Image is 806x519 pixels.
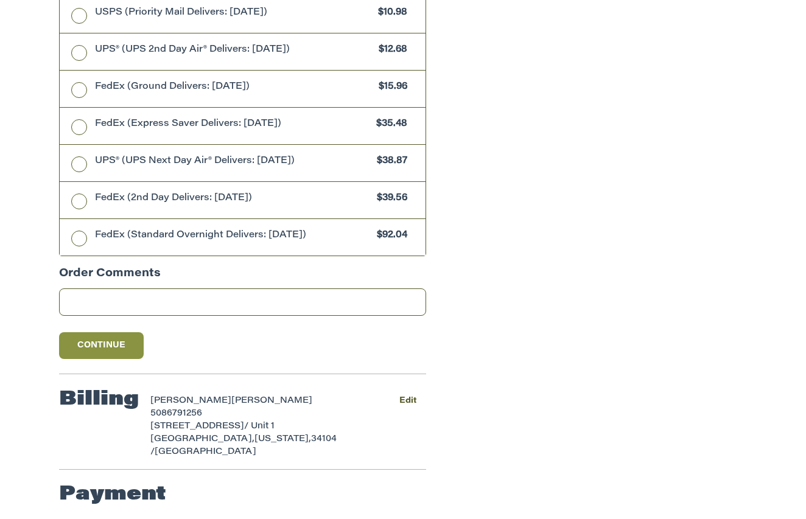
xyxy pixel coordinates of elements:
[95,229,371,243] span: FedEx (Standard Overnight Delivers: [DATE])
[59,332,144,359] button: Continue
[59,266,161,288] legend: Order Comments
[244,422,275,431] span: / Unit 1
[59,388,139,412] h2: Billing
[150,435,254,444] span: [GEOGRAPHIC_DATA],
[371,192,408,206] span: $39.56
[373,80,408,94] span: $15.96
[150,409,202,418] span: 5086791256
[254,435,311,444] span: [US_STATE],
[95,80,373,94] span: FedEx (Ground Delivers: [DATE])
[150,422,244,431] span: [STREET_ADDRESS]
[95,6,373,20] span: USPS (Priority Mail Delivers: [DATE])
[59,482,166,507] h2: Payment
[155,448,256,456] span: [GEOGRAPHIC_DATA]
[373,43,408,57] span: $12.68
[373,6,408,20] span: $10.98
[95,117,371,131] span: FedEx (Express Saver Delivers: [DATE])
[231,397,312,405] span: [PERSON_NAME]
[95,155,371,169] span: UPS® (UPS Next Day Air® Delivers: [DATE])
[371,229,408,243] span: $92.04
[371,155,408,169] span: $38.87
[95,192,371,206] span: FedEx (2nd Day Delivers: [DATE])
[95,43,373,57] span: UPS® (UPS 2nd Day Air® Delivers: [DATE])
[150,397,231,405] span: [PERSON_NAME]
[390,392,426,409] button: Edit
[371,117,408,131] span: $35.48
